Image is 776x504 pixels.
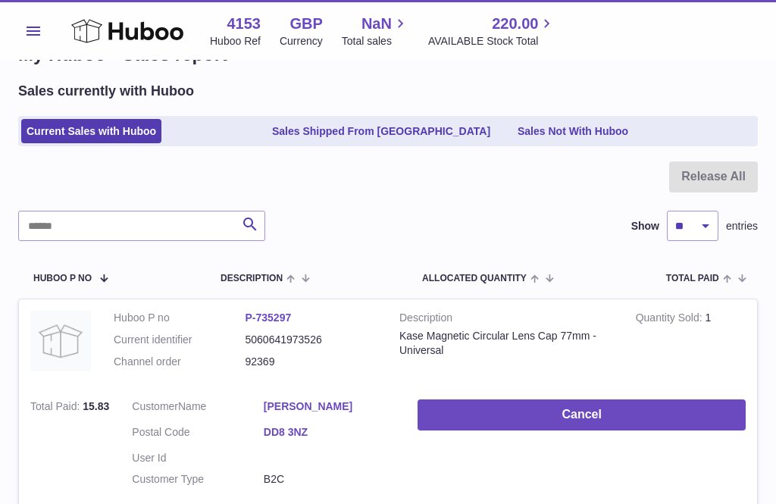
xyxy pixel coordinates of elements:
[132,399,264,418] dt: Name
[418,399,746,430] button: Cancel
[342,34,409,49] span: Total sales
[246,311,292,324] a: P-735297
[210,34,261,49] div: Huboo Ref
[30,311,91,371] img: no-photo-large.jpg
[399,329,613,358] div: Kase Magnetic Circular Lens Cap 77mm - Universal
[636,311,706,327] strong: Quantity Sold
[512,119,634,144] a: Sales Not With Huboo
[624,299,757,388] td: 1
[361,14,392,34] span: NaN
[666,274,719,283] span: Total paid
[83,400,109,412] span: 15.83
[114,333,246,347] dt: Current identifier
[221,274,283,283] span: Description
[428,14,556,49] a: 220.00 AVAILABLE Stock Total
[264,399,396,414] a: [PERSON_NAME]
[422,274,527,283] span: ALLOCATED Quantity
[132,425,264,443] dt: Postal Code
[227,14,261,34] strong: 4153
[114,355,246,369] dt: Channel order
[18,82,194,100] h2: Sales currently with Huboo
[132,451,264,465] dt: User Id
[399,311,613,329] strong: Description
[289,14,322,34] strong: GBP
[114,311,246,325] dt: Huboo P no
[342,14,409,49] a: NaN Total sales
[21,119,161,144] a: Current Sales with Huboo
[132,400,178,412] span: Customer
[428,34,556,49] span: AVAILABLE Stock Total
[267,119,496,144] a: Sales Shipped From [GEOGRAPHIC_DATA]
[246,333,377,347] dd: 5060641973526
[726,219,758,233] span: entries
[264,425,396,440] a: DD8 3NZ
[132,472,264,487] dt: Customer Type
[631,219,659,233] label: Show
[264,472,396,487] dd: B2C
[492,14,538,34] span: 220.00
[30,400,83,416] strong: Total Paid
[33,274,92,283] span: Huboo P no
[280,34,323,49] div: Currency
[246,355,377,369] dd: 92369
